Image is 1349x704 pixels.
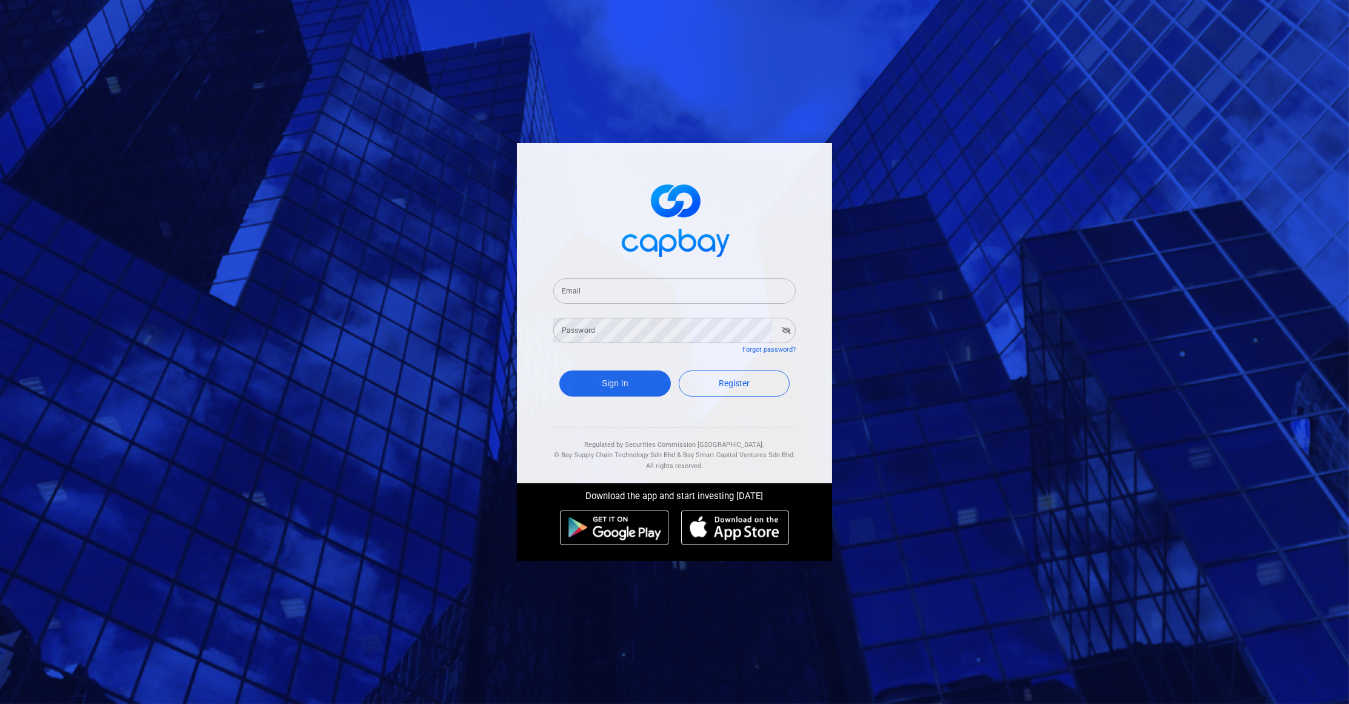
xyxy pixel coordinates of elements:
img: ios [681,510,789,545]
div: Regulated by Securities Commission [GEOGRAPHIC_DATA]. & All rights reserved. [553,427,796,472]
span: © Bay Supply Chain Technology Sdn Bhd [554,451,675,459]
img: android [560,510,669,545]
span: Bay Smart Capital Ventures Sdn Bhd. [683,451,795,459]
img: logo [614,173,735,264]
a: Forgot password? [742,346,796,354]
a: Register [679,370,790,397]
div: Download the app and start investing [DATE] [508,483,841,504]
button: Sign In [559,370,671,397]
span: Register [719,378,750,388]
